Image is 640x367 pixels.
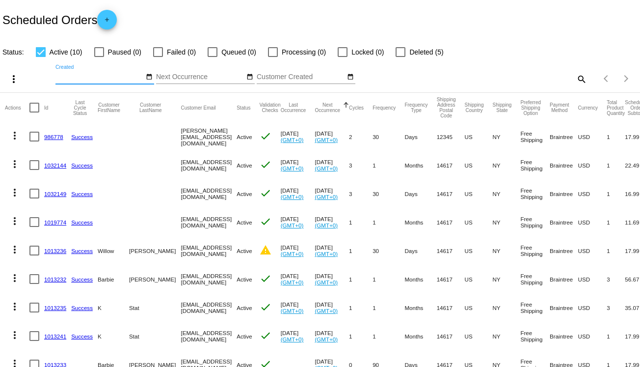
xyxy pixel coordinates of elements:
[181,122,237,151] mat-cell: [PERSON_NAME][EMAIL_ADDRESS][DOMAIN_NAME]
[437,208,465,236] mat-cell: 14617
[71,333,93,339] a: Success
[437,322,465,350] mat-cell: 14617
[281,122,315,151] mat-cell: [DATE]
[146,73,153,81] mat-icon: date_range
[349,322,373,350] mat-cell: 1
[260,330,271,341] mat-icon: check
[71,134,93,140] a: Success
[281,222,304,228] a: (GMT+0)
[281,293,315,322] mat-cell: [DATE]
[492,322,520,350] mat-cell: NY
[520,100,541,116] button: Change sorting for PreferredShippingOption
[260,273,271,284] mat-icon: check
[315,151,349,179] mat-cell: [DATE]
[520,293,550,322] mat-cell: Free Shipping
[260,244,271,256] mat-icon: warning
[98,322,129,350] mat-cell: K
[237,305,252,311] span: Active
[520,208,550,236] mat-cell: Free Shipping
[520,122,550,151] mat-cell: Free Shipping
[550,293,578,322] mat-cell: Braintree
[44,105,48,111] button: Change sorting for Id
[44,219,66,226] a: 1019774
[349,208,373,236] mat-cell: 1
[281,236,315,265] mat-cell: [DATE]
[607,322,625,350] mat-cell: 1
[9,301,21,312] mat-icon: more_vert
[373,122,404,151] mat-cell: 30
[71,305,93,311] a: Success
[607,208,625,236] mat-cell: 1
[465,208,493,236] mat-cell: US
[9,272,21,284] mat-icon: more_vert
[281,137,304,143] a: (GMT+0)
[55,73,144,81] input: Created
[2,10,117,29] h2: Scheduled Orders
[550,236,578,265] mat-cell: Braintree
[550,322,578,350] mat-cell: Braintree
[44,134,63,140] a: 986778
[578,122,607,151] mat-cell: USD
[108,46,141,58] span: Paused (0)
[129,265,181,293] mat-cell: [PERSON_NAME]
[237,333,252,339] span: Active
[315,179,349,208] mat-cell: [DATE]
[492,265,520,293] mat-cell: NY
[260,93,281,122] mat-header-cell: Validation Checks
[349,179,373,208] mat-cell: 3
[349,122,373,151] mat-cell: 2
[550,122,578,151] mat-cell: Braintree
[465,151,493,179] mat-cell: US
[98,265,129,293] mat-cell: Barbie
[349,236,373,265] mat-cell: 1
[351,46,384,58] span: Locked (0)
[520,151,550,179] mat-cell: Free Shipping
[315,308,338,314] a: (GMT+0)
[71,100,89,116] button: Change sorting for LastProcessingCycleId
[550,179,578,208] mat-cell: Braintree
[437,265,465,293] mat-cell: 14617
[2,48,24,56] span: Status:
[281,179,315,208] mat-cell: [DATE]
[129,293,181,322] mat-cell: Stat
[181,293,237,322] mat-cell: [EMAIL_ADDRESS][DOMAIN_NAME]
[520,265,550,293] mat-cell: Free Shipping
[349,265,373,293] mat-cell: 1
[181,105,215,111] button: Change sorting for CustomerEmail
[409,46,443,58] span: Deleted (5)
[44,191,66,197] a: 1032149
[50,46,82,58] span: Active (10)
[597,69,616,88] button: Previous page
[315,265,349,293] mat-cell: [DATE]
[44,248,66,254] a: 1013236
[260,130,271,142] mat-icon: check
[44,305,66,311] a: 1013235
[98,293,129,322] mat-cell: K
[404,151,436,179] mat-cell: Months
[404,102,427,113] button: Change sorting for FrequencyType
[5,93,29,122] mat-header-cell: Actions
[578,151,607,179] mat-cell: USD
[181,236,237,265] mat-cell: [EMAIL_ADDRESS][DOMAIN_NAME]
[129,102,172,113] button: Change sorting for CustomerLastName
[437,293,465,322] mat-cell: 14617
[465,122,493,151] mat-cell: US
[237,219,252,226] span: Active
[44,162,66,169] a: 1032144
[9,158,21,170] mat-icon: more_vert
[349,151,373,179] mat-cell: 3
[156,73,244,81] input: Next Occurrence
[373,179,404,208] mat-cell: 30
[404,179,436,208] mat-cell: Days
[281,308,304,314] a: (GMT+0)
[616,69,636,88] button: Next page
[71,191,93,197] a: Success
[8,73,20,85] mat-icon: more_vert
[465,322,493,350] mat-cell: US
[98,102,120,113] button: Change sorting for CustomerFirstName
[237,105,250,111] button: Change sorting for Status
[260,159,271,170] mat-icon: check
[437,179,465,208] mat-cell: 14617
[492,122,520,151] mat-cell: NY
[315,194,338,200] a: (GMT+0)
